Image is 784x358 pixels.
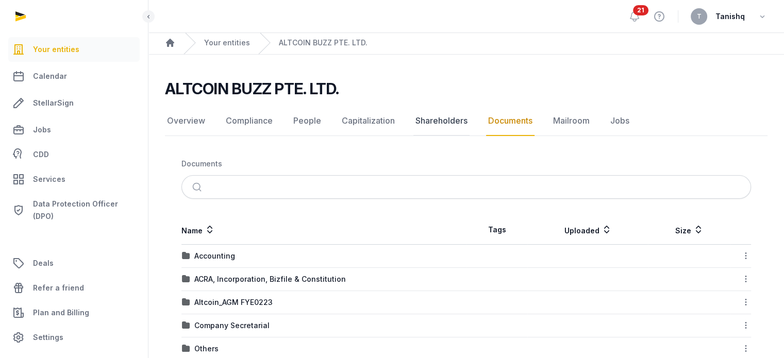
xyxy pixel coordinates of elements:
[466,215,528,245] th: Tags
[148,31,784,55] nav: Breadcrumb
[599,239,784,358] iframe: Chat Widget
[8,64,140,89] a: Calendar
[33,43,79,56] span: Your entities
[165,106,207,136] a: Overview
[8,194,140,227] a: Data Protection Officer (DPO)
[33,257,54,269] span: Deals
[33,124,51,136] span: Jobs
[182,298,190,306] img: folder.svg
[8,117,140,142] a: Jobs
[33,198,136,223] span: Data Protection Officer (DPO)
[194,297,273,308] div: Altcoin_AGM FYE0223
[194,344,219,354] div: Others
[608,106,631,136] a: Jobs
[8,325,140,350] a: Settings
[33,148,49,161] span: CDD
[33,70,67,82] span: Calendar
[33,331,63,344] span: Settings
[204,38,250,48] a: Your entities
[182,321,190,330] img: folder.svg
[182,275,190,283] img: folder.svg
[8,37,140,62] a: Your entities
[633,5,648,15] span: 21
[691,8,707,25] button: T
[194,320,270,331] div: Company Secretarial
[551,106,592,136] a: Mailroom
[527,215,648,245] th: Uploaded
[165,106,768,136] nav: Tabs
[8,300,140,325] a: Plan and Billing
[181,152,751,175] nav: Breadcrumb
[33,282,84,294] span: Refer a friend
[697,13,702,20] span: T
[8,91,140,115] a: StellarSign
[486,106,535,136] a: Documents
[33,97,74,109] span: StellarSign
[413,106,470,136] a: Shareholders
[182,345,190,353] img: folder.svg
[8,276,140,300] a: Refer a friend
[8,167,140,192] a: Services
[648,215,730,245] th: Size
[224,106,275,136] a: Compliance
[279,38,368,48] a: ALTCOIN BUZZ PTE. LTD.
[182,252,190,260] img: folder.svg
[181,215,466,245] th: Name
[186,176,210,198] button: Submit
[194,274,346,284] div: ACRA, Incorporation, Bizfile & Constitution
[181,159,222,169] div: Documents
[165,79,339,98] h2: ALTCOIN BUZZ PTE. LTD.
[33,173,65,185] span: Services
[715,10,745,23] span: Tanishq
[194,251,235,261] div: Accounting
[33,306,89,319] span: Plan and Billing
[340,106,397,136] a: Capitalization
[291,106,323,136] a: People
[8,144,140,165] a: CDD
[8,251,140,276] a: Deals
